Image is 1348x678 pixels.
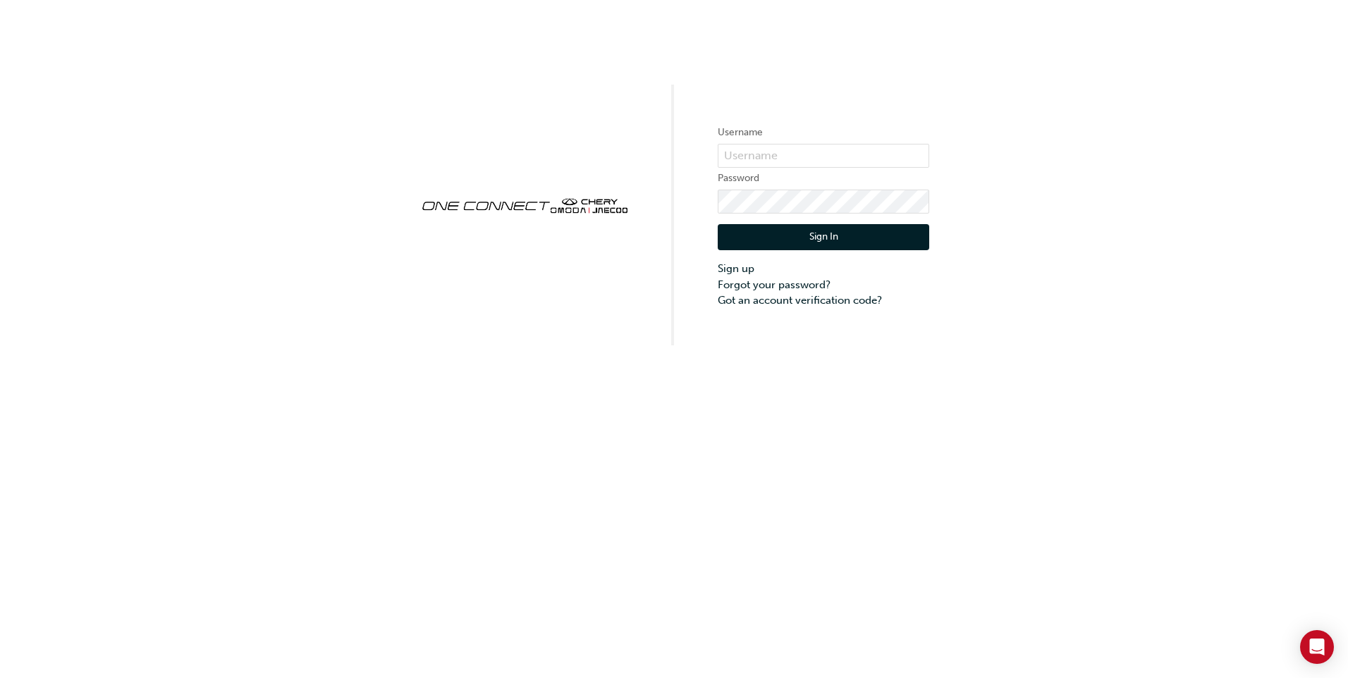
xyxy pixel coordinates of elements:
[718,124,929,141] label: Username
[419,186,630,223] img: oneconnect
[718,224,929,251] button: Sign In
[718,277,929,293] a: Forgot your password?
[718,144,929,168] input: Username
[1300,630,1334,664] div: Open Intercom Messenger
[718,261,929,277] a: Sign up
[718,292,929,309] a: Got an account verification code?
[718,170,929,187] label: Password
